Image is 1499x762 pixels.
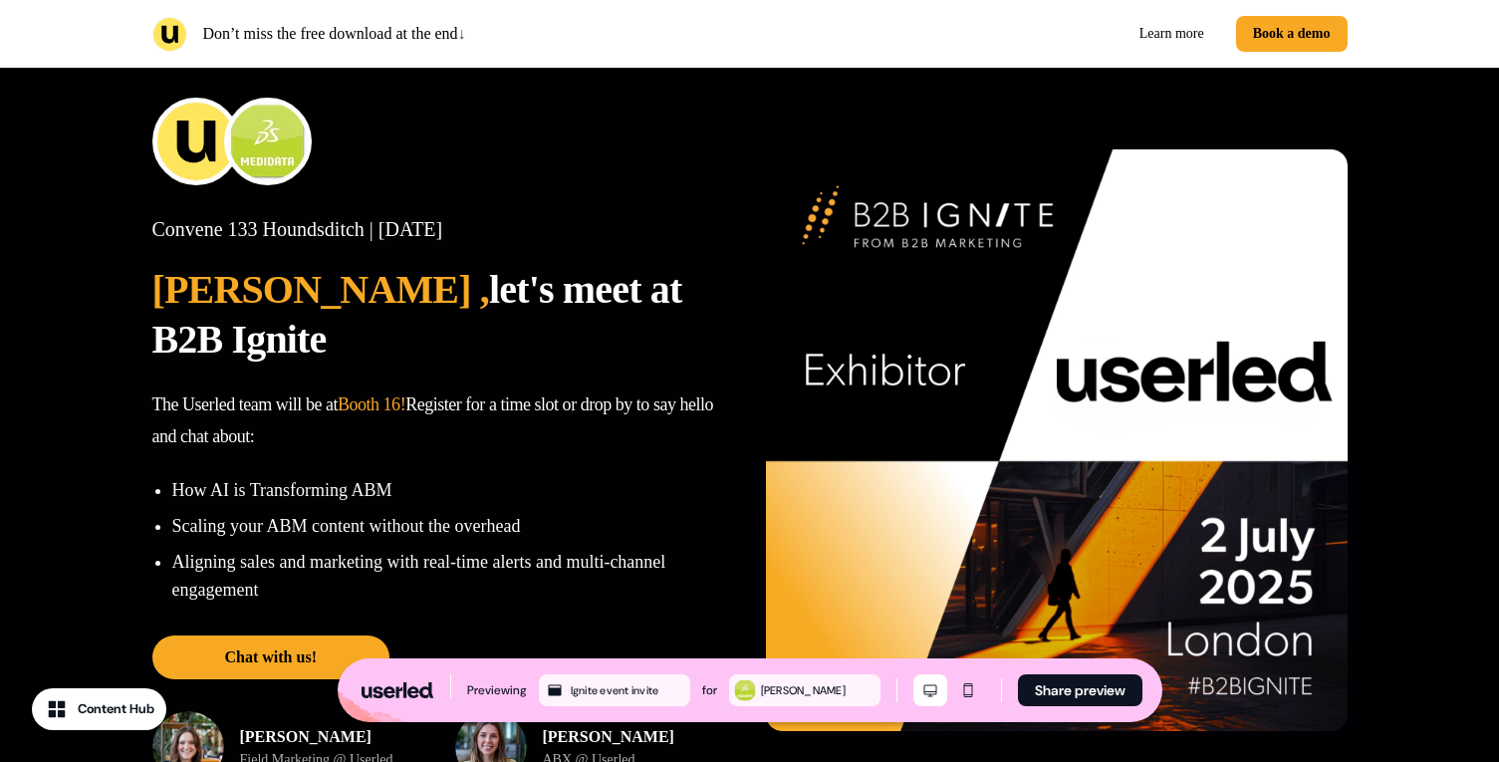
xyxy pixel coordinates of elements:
span: ↓ [458,25,466,42]
p: let's meet at B2B Ignite [152,265,734,365]
div: Previewing [467,680,527,700]
p: How AI is Transforming ABM [172,476,734,504]
p: Aligning sales and marketing with real-time alerts and multi-channel engagement [172,548,734,604]
div: Ignite event invite [571,681,686,699]
p: Scaling your ABM content without the overhead [172,512,734,540]
p: The Userled team will be at Register for a time slot or drop by to say hello and chat about: [152,388,734,452]
button: Book a demo [1236,16,1348,52]
div: for [702,680,717,700]
p: [PERSON_NAME] [240,725,393,749]
span: [PERSON_NAME] , [152,267,490,312]
p: Don’t miss the free download at the end [203,22,466,46]
span: Booth 16! [338,394,405,414]
a: Learn more [1124,16,1220,52]
button: Share preview [1018,674,1142,706]
p: Convene 133 Houndsditch | [DATE] [152,217,734,241]
button: Desktop mode [913,674,947,706]
div: [PERSON_NAME] [761,681,876,699]
div: Content Hub [78,699,154,719]
button: Mobile mode [951,674,985,706]
button: Content Hub [32,688,166,730]
p: [PERSON_NAME] [543,725,674,749]
button: Chat with us! [152,635,389,679]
